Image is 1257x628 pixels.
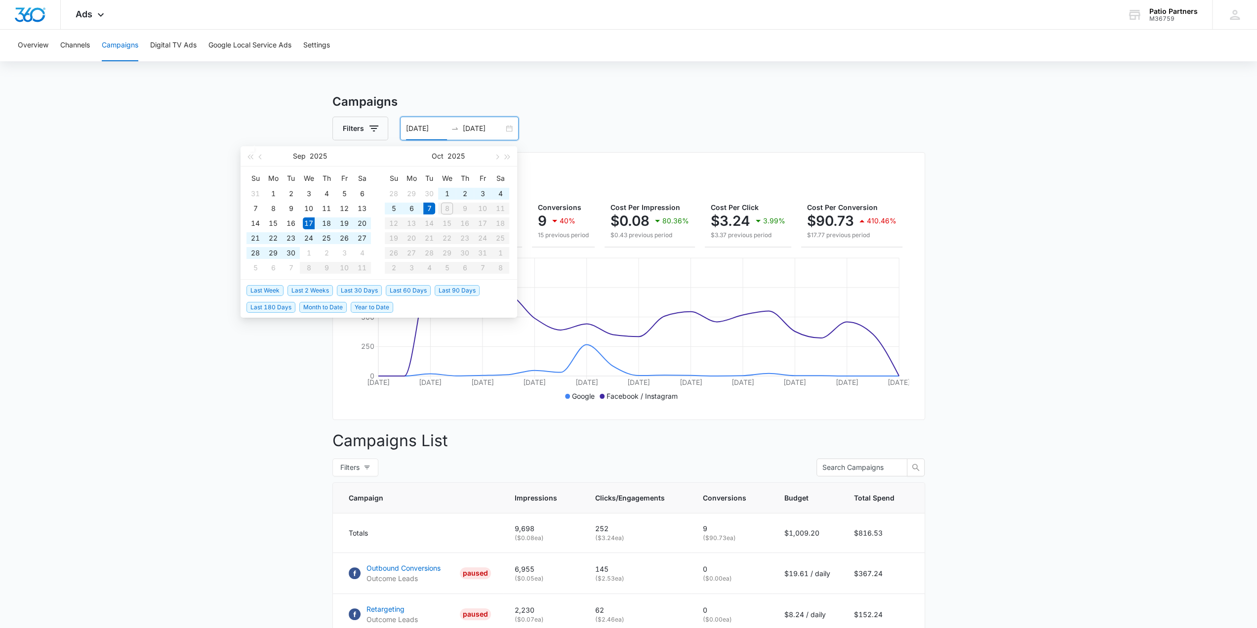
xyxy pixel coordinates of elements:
[249,217,261,229] div: 14
[300,246,318,260] td: 2025-10-01
[300,216,318,231] td: 2025-09-17
[361,342,374,350] tspan: 250
[318,170,335,186] th: Th
[423,188,435,200] div: 30
[451,125,459,132] span: swap-right
[456,186,474,201] td: 2025-10-02
[349,608,361,620] img: Facebook
[572,391,595,401] p: Google
[349,563,491,584] a: FacebookOutbound ConversionsOutcome LeadsPAUSED
[318,216,335,231] td: 2025-09-18
[335,170,353,186] th: Fr
[246,170,264,186] th: Su
[246,260,264,275] td: 2025-10-05
[515,574,571,583] p: ( $0.05 ea)
[595,605,679,615] p: 62
[420,186,438,201] td: 2025-09-30
[447,146,465,166] button: 2025
[335,246,353,260] td: 2025-10-03
[538,231,589,240] p: 15 previous period
[538,203,581,211] span: Conversions
[264,170,282,186] th: Mo
[246,246,264,260] td: 2025-09-28
[711,203,759,211] span: Cost Per Click
[607,391,678,401] p: Facebook / Instagram
[451,125,459,132] span: to
[366,573,441,584] p: Outcome Leads
[282,186,300,201] td: 2025-09-02
[353,201,371,216] td: 2025-09-13
[711,213,750,229] p: $3.24
[208,30,291,61] button: Google Local Service Ads
[703,493,746,503] span: Conversions
[420,201,438,216] td: 2025-10-07
[441,188,453,200] div: 1
[285,232,297,244] div: 23
[867,217,896,224] p: 410.46%
[353,231,371,246] td: 2025-09-27
[332,117,388,140] button: Filters
[349,604,491,625] a: FacebookRetargetingOutcome LeadsPAUSED
[335,201,353,216] td: 2025-09-12
[783,378,806,386] tspan: [DATE]
[835,378,858,386] tspan: [DATE]
[303,232,315,244] div: 24
[888,378,910,386] tspan: [DATE]
[356,188,368,200] div: 6
[477,188,488,200] div: 3
[285,203,297,214] div: 9
[419,378,442,386] tspan: [DATE]
[907,463,924,471] span: search
[264,246,282,260] td: 2025-09-29
[763,217,785,224] p: 3.99%
[303,30,330,61] button: Settings
[282,231,300,246] td: 2025-09-23
[406,123,447,134] input: Start date
[264,231,282,246] td: 2025-09-22
[353,186,371,201] td: 2025-09-06
[366,604,418,614] p: Retargeting
[282,201,300,216] td: 2025-09-09
[662,217,689,224] p: 80.36%
[303,217,315,229] div: 17
[784,493,816,503] span: Budget
[703,534,761,543] p: ( $90.73 ea)
[405,188,417,200] div: 29
[784,609,830,620] p: $8.24 / daily
[338,188,350,200] div: 5
[575,378,598,386] tspan: [DATE]
[385,186,403,201] td: 2025-09-28
[321,232,332,244] div: 25
[356,232,368,244] div: 27
[335,186,353,201] td: 2025-09-05
[515,605,571,615] p: 2,230
[349,528,491,538] div: Totals
[1149,7,1198,15] div: account name
[249,247,261,259] div: 28
[246,302,295,313] span: Last 180 Days
[300,186,318,201] td: 2025-09-03
[515,564,571,574] p: 6,955
[267,232,279,244] div: 22
[420,170,438,186] th: Tu
[456,170,474,186] th: Th
[246,186,264,201] td: 2025-08-31
[303,247,315,259] div: 1
[285,188,297,200] div: 2
[340,462,360,473] span: Filters
[703,615,761,624] p: ( $0.00 ea)
[438,170,456,186] th: We
[703,605,761,615] p: 0
[264,186,282,201] td: 2025-09-01
[423,203,435,214] div: 7
[842,513,925,553] td: $816.53
[293,146,306,166] button: Sep
[267,262,279,274] div: 6
[337,285,382,296] span: Last 30 Days
[60,30,90,61] button: Channels
[627,378,649,386] tspan: [DATE]
[538,213,547,229] p: 9
[807,203,878,211] span: Cost Per Conversion
[264,216,282,231] td: 2025-09-15
[285,247,297,259] div: 30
